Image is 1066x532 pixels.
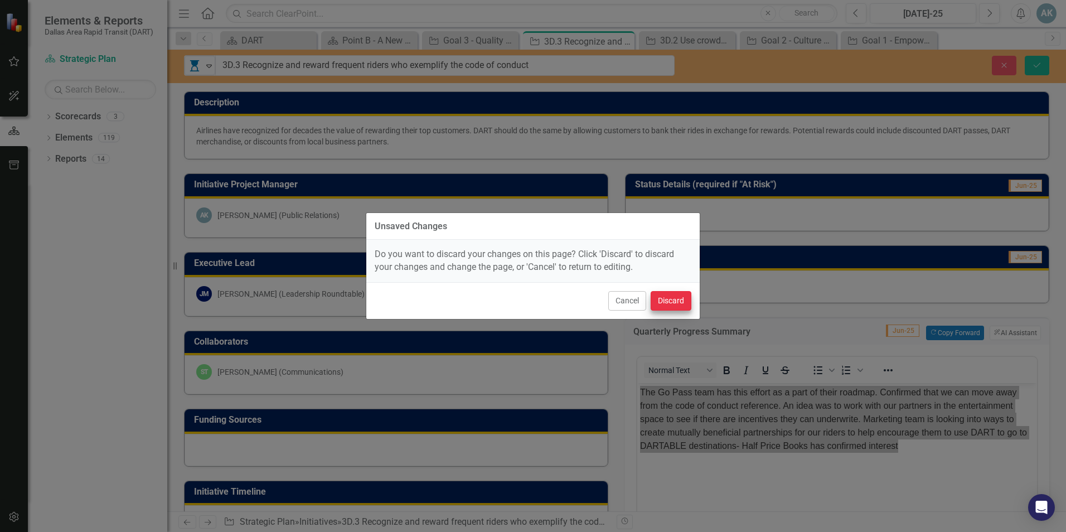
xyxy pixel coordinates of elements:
div: Unsaved Changes [375,221,447,231]
button: Discard [651,291,691,311]
button: Cancel [608,291,646,311]
div: Open Intercom Messenger [1028,494,1055,521]
p: The Go Pass team has this effort as a part of their roadmap. Confirmed that we can move away from... [3,3,397,70]
div: Do you want to discard your changes on this page? Click 'Discard' to discard your changes and cha... [366,240,700,282]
